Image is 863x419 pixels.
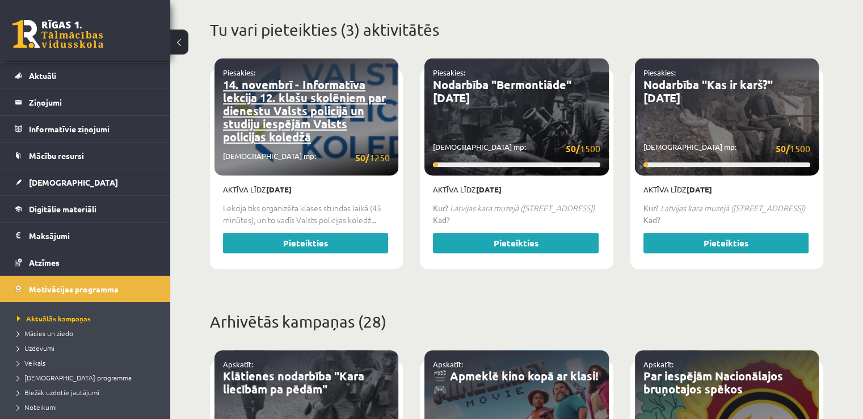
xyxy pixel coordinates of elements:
[29,257,60,267] span: Atzīmes
[433,359,463,369] a: Apskatīt:
[643,203,659,213] strong: Kur?
[433,141,600,156] p: [DEMOGRAPHIC_DATA] mp:
[433,233,598,253] a: Pieteikties
[17,358,159,368] a: Veikals
[17,328,159,338] a: Mācies un ziedo
[29,204,96,214] span: Digitālie materiāli
[15,249,156,275] a: Atzīmes
[223,184,390,195] p: Aktīva līdz
[17,329,73,338] span: Mācies un ziedo
[29,70,56,81] span: Aktuāli
[566,143,580,154] strong: 50/
[15,223,156,249] a: Maksājumi
[660,202,805,213] em: Latvijas kara muzejā ([STREET_ADDRESS])
[687,185,712,194] strong: [DATE]
[476,185,502,194] strong: [DATE]
[29,223,156,249] legend: Maksājumi
[15,196,156,222] a: Digitālie materiāli
[17,358,45,367] span: Veikals
[643,233,809,253] a: Pieteikties
[15,62,156,89] a: Aktuāli
[643,368,783,396] a: Par iespējām Nacionālajos bruņotajos spēkos
[433,203,448,213] strong: Kur?
[17,372,159,383] a: [DEMOGRAPHIC_DATA] programma
[29,116,156,142] legend: Informatīvie ziņojumi
[29,150,84,161] span: Mācību resursi
[17,343,159,353] a: Uzdevumi
[17,388,99,397] span: Biežāk uzdotie jautājumi
[17,373,132,382] span: [DEMOGRAPHIC_DATA] programma
[433,368,598,396] a: 🎬 Apmeklē kino kopā ar klasi! 🎮
[17,387,159,397] a: Biežāk uzdotie jautājumi
[15,143,156,169] a: Mācību resursi
[15,169,156,195] a: [DEMOGRAPHIC_DATA]
[17,314,91,323] span: Aktuālās kampaņas
[223,150,390,165] p: [DEMOGRAPHIC_DATA] mp:
[15,276,156,302] a: Motivācijas programma
[643,141,810,156] p: [DEMOGRAPHIC_DATA] mp:
[17,403,57,412] span: Noteikumi
[17,402,159,412] a: Noteikumi
[433,184,600,195] p: Aktīva līdz
[29,284,119,294] span: Motivācijas programma
[776,143,790,154] strong: 50/
[223,68,255,77] a: Piesakies:
[433,68,465,77] a: Piesakies:
[355,152,369,164] strong: 50/
[223,368,364,396] a: Klātienes nodarbība "Kara liecībām pa pēdām"
[643,77,773,105] a: Nodarbība "Kas ir karš?" [DATE]
[17,313,159,324] a: Aktuālās kampaņas
[266,185,292,194] strong: [DATE]
[223,359,253,369] a: Apskatīt:
[776,141,810,156] span: 1500
[29,89,156,115] legend: Ziņojumi
[17,343,54,353] span: Uzdevumi
[29,177,118,187] span: [DEMOGRAPHIC_DATA]
[643,215,660,225] strong: Kad?
[433,77,571,105] a: Nodarbība "Bermontiāde" [DATE]
[15,89,156,115] a: Ziņojumi
[15,116,156,142] a: Informatīvie ziņojumi
[566,141,600,156] span: 1500
[223,233,388,253] a: Pieteikties
[450,202,595,213] em: Latvijas kara muzejā ([STREET_ADDRESS])
[210,18,823,42] p: Tu vari pieteikties (3) aktivitātēs
[223,202,390,226] p: Lekcija tiks organizēta klases stundas laikā (45 minūtes), un to vadīs Valsts policijas koledž...
[355,150,390,165] span: 1250
[12,20,103,48] a: Rīgas 1. Tālmācības vidusskola
[643,359,673,369] a: Apskatīt:
[223,77,386,144] a: 14. novembrī - Informatīva lekcija 12. klašu skolēniem par dienestu Valsts policijā un studiju ie...
[643,184,810,195] p: Aktīva līdz
[210,310,823,334] p: Arhivētās kampaņas (28)
[643,68,676,77] a: Piesakies:
[433,215,450,225] strong: Kad?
